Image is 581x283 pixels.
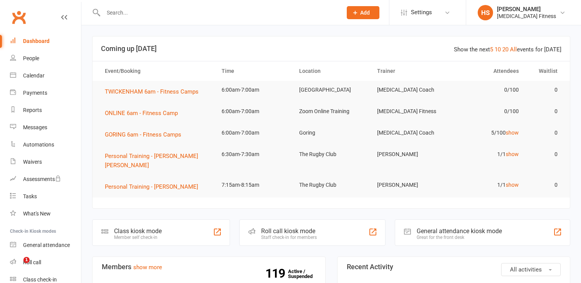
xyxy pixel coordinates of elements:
div: Reports [23,107,42,113]
td: 6:00am-7:00am [215,124,293,142]
div: Dashboard [23,38,50,44]
button: ONLINE 6am - Fitness Camp [105,109,183,118]
td: The Rugby Club [292,145,370,163]
th: Event/Booking [98,61,215,81]
button: All activities [501,263,561,276]
div: Calendar [23,72,45,79]
td: Zoom Online Training [292,102,370,120]
div: Assessments [23,176,61,182]
button: Add [347,6,379,19]
strong: 119 [265,268,288,279]
th: Trainer [370,61,448,81]
iframe: Intercom live chat [8,257,26,275]
span: TWICKENHAM 6am - Fitness Camps [105,88,199,95]
td: 1/1 [448,145,526,163]
a: Clubworx [9,8,28,27]
div: Show the next events for [DATE] [454,45,561,54]
div: Roll call kiosk mode [261,227,317,235]
td: [MEDICAL_DATA] Coach [370,124,448,142]
a: All [510,46,517,53]
h3: Coming up [DATE] [101,45,561,53]
a: Payments [10,84,81,102]
div: Waivers [23,159,42,165]
button: GORING 6am - Fitness Camps [105,130,187,139]
a: Messages [10,119,81,136]
th: Location [292,61,370,81]
td: 0 [526,145,564,163]
th: Time [215,61,293,81]
td: The Rugby Club [292,176,370,194]
div: [MEDICAL_DATA] Fitness [497,13,556,20]
div: Payments [23,90,47,96]
td: [GEOGRAPHIC_DATA] [292,81,370,99]
a: Calendar [10,67,81,84]
td: [MEDICAL_DATA] Coach [370,81,448,99]
td: 0 [526,81,564,99]
div: [PERSON_NAME] [497,6,556,13]
td: 6:30am-7:30am [215,145,293,163]
th: Attendees [448,61,526,81]
a: Reports [10,102,81,119]
div: General attendance [23,242,70,248]
a: Automations [10,136,81,153]
div: Class kiosk mode [114,227,162,235]
td: 0 [526,176,564,194]
h3: Members [102,263,316,271]
a: People [10,50,81,67]
a: Waivers [10,153,81,171]
a: What's New [10,205,81,222]
a: 5 [490,46,493,53]
div: Great for the front desk [417,235,502,240]
td: 7:15am-8:15am [215,176,293,194]
span: GORING 6am - Fitness Camps [105,131,181,138]
div: Tasks [23,193,37,199]
td: 0/100 [448,102,526,120]
div: Automations [23,141,54,148]
div: Member self check-in [114,235,162,240]
button: TWICKENHAM 6am - Fitness Camps [105,87,204,96]
div: Staff check-in for members [261,235,317,240]
input: Search... [101,7,337,18]
div: What's New [23,211,51,217]
a: 10 [495,46,501,53]
div: HS [478,5,493,20]
span: ONLINE 6am - Fitness Camp [105,110,178,117]
td: 0/100 [448,81,526,99]
td: 6:00am-7:00am [215,102,293,120]
button: Personal Training - [PERSON_NAME] [PERSON_NAME] [105,151,208,170]
a: General attendance kiosk mode [10,237,81,254]
td: 0 [526,102,564,120]
a: show [506,182,519,188]
span: Personal Training - [PERSON_NAME] [PERSON_NAME] [105,153,198,169]
td: Goring [292,124,370,142]
div: Roll call [23,259,41,265]
td: 0 [526,124,564,142]
div: Messages [23,124,47,130]
span: All activities [510,266,542,273]
span: 1 [23,257,30,263]
a: show [506,130,519,136]
span: Personal Training - [PERSON_NAME] [105,183,198,190]
th: Waitlist [526,61,564,81]
span: Settings [411,4,432,21]
a: show more [133,264,162,271]
h3: Recent Activity [347,263,561,271]
td: [PERSON_NAME] [370,145,448,163]
a: 20 [502,46,508,53]
td: [PERSON_NAME] [370,176,448,194]
td: 1/1 [448,176,526,194]
td: 5/100 [448,124,526,142]
a: Dashboard [10,33,81,50]
a: show [506,151,519,157]
div: General attendance kiosk mode [417,227,502,235]
a: Tasks [10,188,81,205]
button: Personal Training - [PERSON_NAME] [105,182,204,191]
a: Assessments [10,171,81,188]
div: People [23,55,39,61]
div: Class check-in [23,276,57,283]
span: Add [360,10,370,16]
td: [MEDICAL_DATA] Fitness [370,102,448,120]
td: 6:00am-7:00am [215,81,293,99]
a: Roll call [10,254,81,271]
